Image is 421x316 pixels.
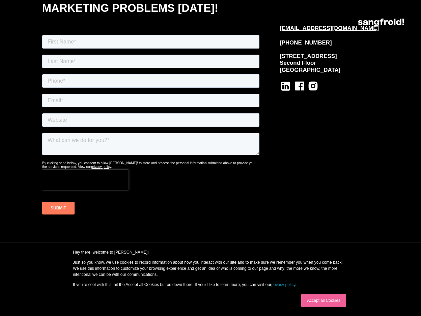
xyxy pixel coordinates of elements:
[280,39,379,74] div: [PHONE_NUMBER] [STREET_ADDRESS] Second Floor [GEOGRAPHIC_DATA]
[49,131,69,135] a: privacy policy
[73,282,348,288] p: If you're cool with this, hit the Accept all Cookies button down there. If you'd like to learn mo...
[280,24,379,32] a: [EMAIL_ADDRESS][DOMAIN_NAME]
[301,294,346,307] a: Accept all Cookies
[358,19,404,26] img: logo
[73,259,348,278] p: Just so you know, we use cookies to record information about how you interact with our site and t...
[73,249,348,255] p: Hey there, welcome to [PERSON_NAME]!
[42,34,259,226] iframe: Form 0
[271,282,295,287] a: privacy policy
